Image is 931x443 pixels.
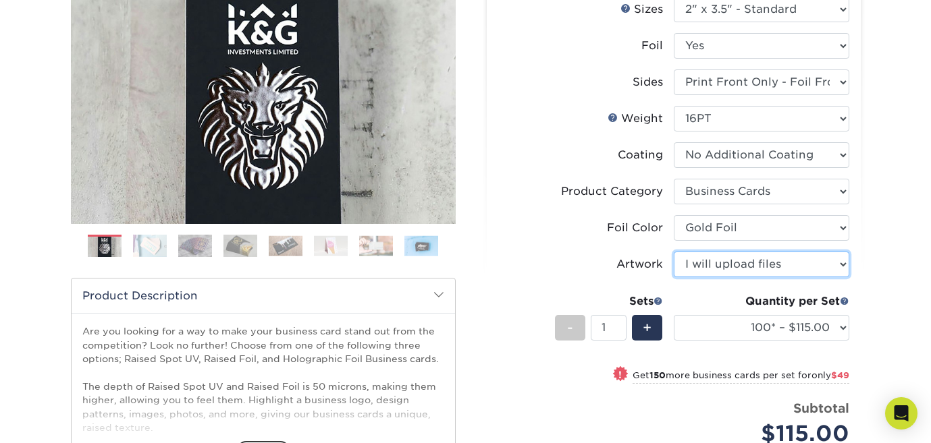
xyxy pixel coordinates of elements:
span: - [567,318,573,338]
img: Business Cards 04 [223,234,257,258]
strong: Subtotal [793,401,849,415]
div: Foil Color [607,220,663,236]
div: Coating [618,147,663,163]
span: ! [618,367,622,382]
span: only [812,370,849,380]
img: Business Cards 02 [133,234,167,258]
div: Sets [555,293,663,309]
img: Business Cards 06 [314,235,348,256]
div: Sizes [620,1,663,18]
img: Business Cards 03 [178,234,212,258]
span: + [643,318,651,338]
div: Quantity per Set [674,293,849,309]
img: Business Cards 07 [359,235,393,256]
img: Business Cards 05 [269,235,302,256]
img: Business Cards 08 [404,235,438,256]
div: Open Intercom Messenger [885,397,917,430]
div: Sides [633,74,663,90]
h2: Product Description [72,278,455,313]
div: Artwork [616,256,663,272]
small: Get more business cards per set for [633,370,849,384]
div: Foil [641,38,663,54]
span: $49 [831,370,849,380]
img: Business Cards 01 [88,230,122,264]
div: Weight [608,111,663,127]
div: Product Category [561,183,663,200]
strong: 150 [649,370,666,380]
